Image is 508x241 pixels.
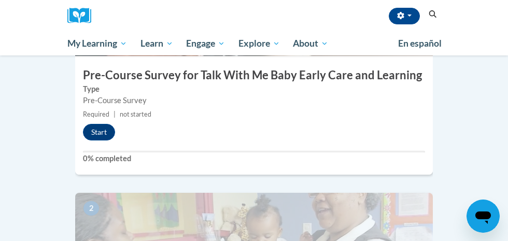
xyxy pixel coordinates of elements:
[83,95,425,106] div: Pre-Course Survey
[67,8,98,24] img: Logo brand
[61,32,134,55] a: My Learning
[67,8,98,24] a: Cox Campus
[67,37,127,50] span: My Learning
[75,67,433,83] h3: Pre-Course Survey for Talk With Me Baby Early Care and Learning
[238,37,280,50] span: Explore
[83,201,100,216] span: 2
[287,32,335,55] a: About
[83,153,425,164] label: 0% completed
[186,37,225,50] span: Engage
[293,37,328,50] span: About
[467,200,500,233] iframe: Button to launch messaging window
[391,33,448,54] a: En español
[134,32,180,55] a: Learn
[60,32,448,55] div: Main menu
[232,32,287,55] a: Explore
[140,37,173,50] span: Learn
[83,124,115,140] button: Start
[120,110,151,118] span: not started
[83,83,425,95] label: Type
[398,38,442,49] span: En español
[389,8,420,24] button: Account Settings
[83,110,109,118] span: Required
[425,8,441,21] button: Search
[114,110,116,118] span: |
[179,32,232,55] a: Engage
